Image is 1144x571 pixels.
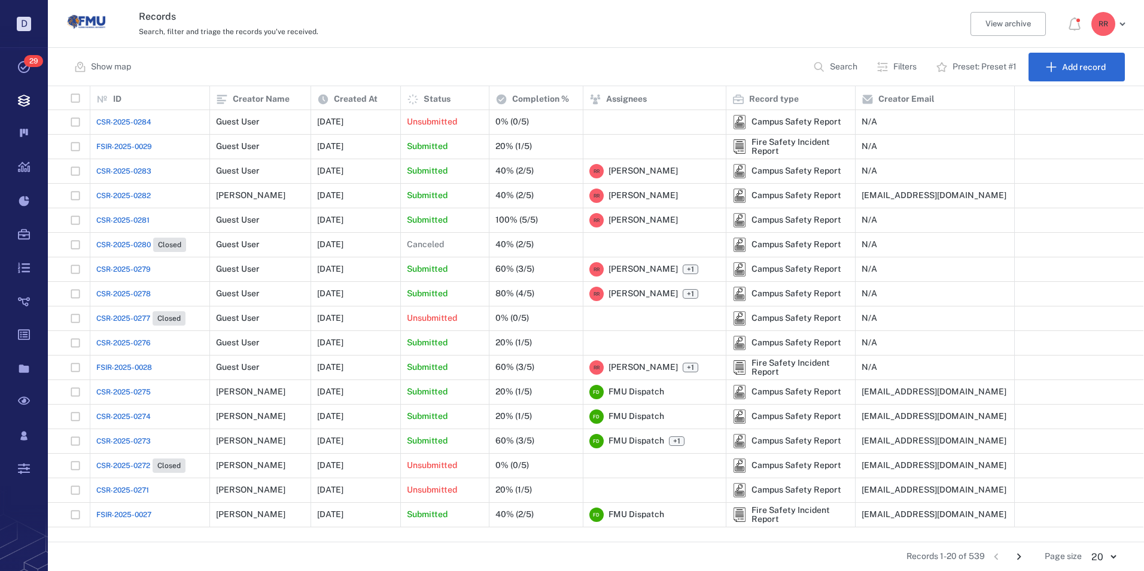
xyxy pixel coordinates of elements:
a: CSR-2025-0280Closed [96,238,186,252]
p: [DATE] [317,141,343,153]
div: N/A [862,265,877,274]
div: Campus Safety Report [732,164,747,178]
span: [PERSON_NAME] [608,165,678,177]
p: Submitted [407,214,448,226]
a: Go home [67,3,105,45]
a: FSIR-2025-0029 [96,141,152,152]
div: Campus Safety Report [732,336,747,350]
div: 20% (1/5) [495,387,532,396]
span: Page size [1045,551,1082,563]
img: icon Campus Safety Report [732,434,747,448]
p: Unsubmitted [407,460,457,472]
div: Campus Safety Report [751,191,841,200]
div: Campus Safety Report [751,387,841,396]
p: Submitted [407,362,448,373]
div: R R [589,287,604,301]
div: Campus Safety Report [751,289,841,298]
a: CSR-2025-0278 [96,288,151,299]
span: +1 [683,289,698,299]
p: Filters [893,61,917,73]
p: [DATE] [317,386,343,398]
img: icon Fire Safety Incident Report [732,139,747,154]
p: [DATE] [317,116,343,128]
div: 0% (0/5) [495,461,529,470]
div: Guest User [216,142,260,151]
span: CSR-2025-0280 [96,239,151,250]
a: CSR-2025-0279 [96,264,151,275]
p: Submitted [407,190,448,202]
img: icon Campus Safety Report [732,336,747,350]
div: 20% (1/5) [495,142,532,151]
div: Campus Safety Report [732,287,747,301]
span: CSR-2025-0273 [96,436,151,447]
div: Campus Safety Report [751,412,841,421]
p: [DATE] [317,460,343,472]
span: Search, filter and triage the records you've received. [139,28,318,36]
a: CSR-2025-0283 [96,166,151,177]
button: Preset: Preset #1 [929,53,1026,81]
span: [PERSON_NAME] [608,263,678,275]
div: [EMAIL_ADDRESS][DOMAIN_NAME] [862,461,1006,470]
p: [DATE] [317,509,343,521]
div: Campus Safety Report [751,338,841,347]
span: CSR-2025-0272 [96,460,150,471]
div: Campus Safety Report [751,117,841,126]
a: CSR-2025-0275 [96,387,151,397]
span: +1 [684,363,696,373]
span: CSR-2025-0276 [96,338,151,348]
div: Fire Safety Incident Report [732,360,747,375]
div: [PERSON_NAME] [216,387,285,396]
div: Campus Safety Report [751,215,841,224]
div: Guest User [216,215,260,224]
div: F D [589,409,604,424]
p: [DATE] [317,484,343,496]
div: 40% (2/5) [495,510,534,519]
div: R R [589,360,604,375]
div: [PERSON_NAME] [216,412,285,421]
button: Add record [1029,53,1125,81]
a: FSIR-2025-0028 [96,362,152,373]
div: 40% (2/5) [495,191,534,200]
a: CSR-2025-0281 [96,215,150,226]
div: Campus Safety Report [751,166,841,175]
span: +1 [683,265,698,274]
img: icon Campus Safety Report [732,409,747,424]
p: Completion % [512,93,569,105]
a: CSR-2025-0282 [96,190,151,201]
div: 60% (3/5) [495,436,534,445]
div: Guest User [216,314,260,323]
div: Guest User [216,240,260,249]
h3: Records [139,10,787,24]
div: Fire Safety Incident Report [732,139,747,154]
p: Search [830,61,857,73]
div: Campus Safety Report [732,483,747,497]
div: Campus Safety Report [732,213,747,227]
div: Fire Safety Incident Report [751,506,849,524]
img: icon Fire Safety Incident Report [732,508,747,522]
p: [DATE] [317,312,343,324]
p: [DATE] [317,263,343,275]
p: Show map [91,61,131,73]
div: 40% (2/5) [495,240,534,249]
p: Canceled [407,239,444,251]
span: FMU Dispatch [608,435,664,447]
div: Campus Safety Report [732,238,747,252]
div: Campus Safety Report [732,189,747,203]
button: Search [806,53,867,81]
div: Campus Safety Report [751,436,841,445]
img: icon Campus Safety Report [732,115,747,129]
div: F D [589,508,604,522]
div: Fire Safety Incident Report [751,359,849,377]
div: Campus Safety Report [732,115,747,129]
a: CSR-2025-0272Closed [96,458,185,473]
div: 60% (3/5) [495,265,534,274]
div: [EMAIL_ADDRESS][DOMAIN_NAME] [862,191,1006,200]
div: N/A [862,215,877,224]
div: N/A [862,314,877,323]
img: icon Campus Safety Report [732,189,747,203]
